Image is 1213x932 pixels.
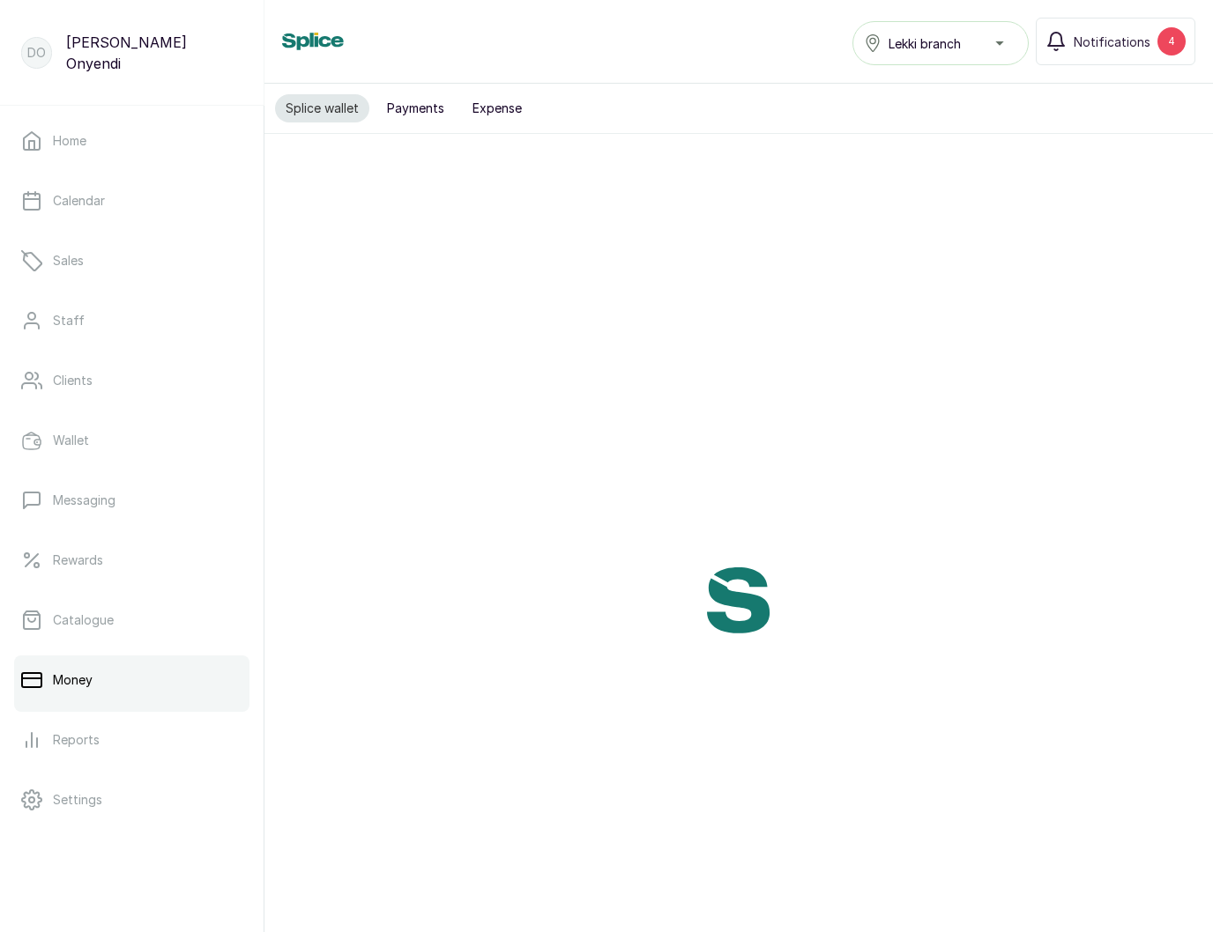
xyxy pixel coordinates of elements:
[14,236,249,285] a: Sales
[53,611,114,629] p: Catalogue
[14,476,249,525] a: Messaging
[14,775,249,825] a: Settings
[14,655,249,705] a: Money
[53,432,89,449] p: Wallet
[14,715,249,765] a: Reports
[14,296,249,345] a: Staff
[53,492,115,509] p: Messaging
[53,791,102,809] p: Settings
[462,94,532,122] button: Expense
[1074,33,1150,51] span: Notifications
[53,551,103,569] p: Rewards
[27,44,46,62] p: DO
[14,835,249,884] a: Support
[53,312,85,329] p: Staff
[376,94,455,122] button: Payments
[889,34,961,53] span: Lekki branch
[53,671,93,689] p: Money
[14,595,249,645] a: Catalogue
[14,356,249,405] a: Clients
[275,94,369,122] button: Splice wallet
[852,21,1029,65] button: Lekki branch
[14,536,249,585] a: Rewards
[14,116,249,166] a: Home
[14,416,249,465] a: Wallet
[53,192,105,210] p: Calendar
[53,851,101,869] p: Support
[53,372,93,389] p: Clients
[53,132,86,150] p: Home
[53,252,84,270] p: Sales
[66,32,242,74] p: [PERSON_NAME] Onyendi
[14,176,249,226] a: Calendar
[1157,27,1186,55] div: 4
[53,731,100,749] p: Reports
[1036,18,1195,65] button: Notifications4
